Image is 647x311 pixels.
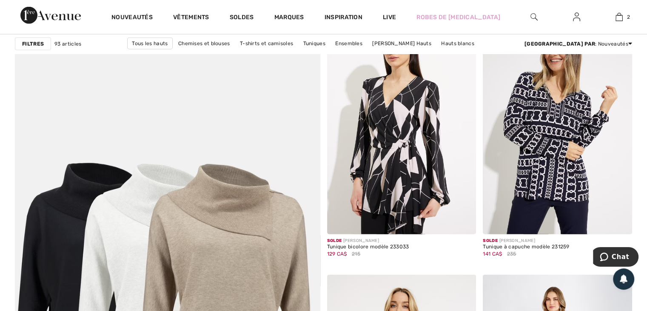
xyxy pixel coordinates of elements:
span: 215 [352,250,360,258]
a: Hauts noirs [250,49,287,60]
a: Robes de [MEDICAL_DATA] [416,13,500,22]
a: Tuniques [299,38,329,49]
a: Chemises et blouses [174,38,234,49]
a: T-shirts et camisoles [236,38,297,49]
img: Mon panier [616,12,623,22]
a: [PERSON_NAME] Hauts [368,38,436,49]
a: Live [383,13,396,22]
a: 2 [598,12,640,22]
a: Nouveautés [111,14,153,23]
span: Solde [483,238,498,243]
span: Inspiration [325,14,362,23]
a: Tous les hauts [127,37,172,49]
a: Soldes [230,14,254,23]
img: Tunique bicolore modèle 233033. Black/moonstone [327,10,476,234]
div: Tunique à capuche modèle 231259 [483,244,569,250]
span: 141 CA$ [483,251,502,257]
span: 129 CA$ [327,251,347,257]
a: Marques [274,14,304,23]
img: recherche [530,12,538,22]
div: [PERSON_NAME] [327,238,409,244]
a: Hauts blancs [437,38,479,49]
span: 2 [627,13,630,21]
div: Tunique bicolore modèle 233033 [327,244,409,250]
img: Tunique à capuche modèle 231259. Bleu Minuit/Multi [483,10,632,234]
span: Solde [327,238,342,243]
span: 93 articles [54,40,81,48]
img: 1ère Avenue [20,7,81,24]
iframe: Ouvre un widget dans lequel vous pouvez chatter avec l’un de nos agents [593,247,638,268]
a: Se connecter [566,12,587,23]
span: 235 [507,250,516,258]
a: Vêtements [173,14,209,23]
a: Hauts [PERSON_NAME] [289,49,356,60]
a: Ensembles [331,38,367,49]
div: : Nouveautés [524,40,632,48]
strong: [GEOGRAPHIC_DATA] par [524,41,595,47]
div: [PERSON_NAME] [483,238,569,244]
strong: Filtres [22,40,44,48]
img: Mes infos [573,12,580,22]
